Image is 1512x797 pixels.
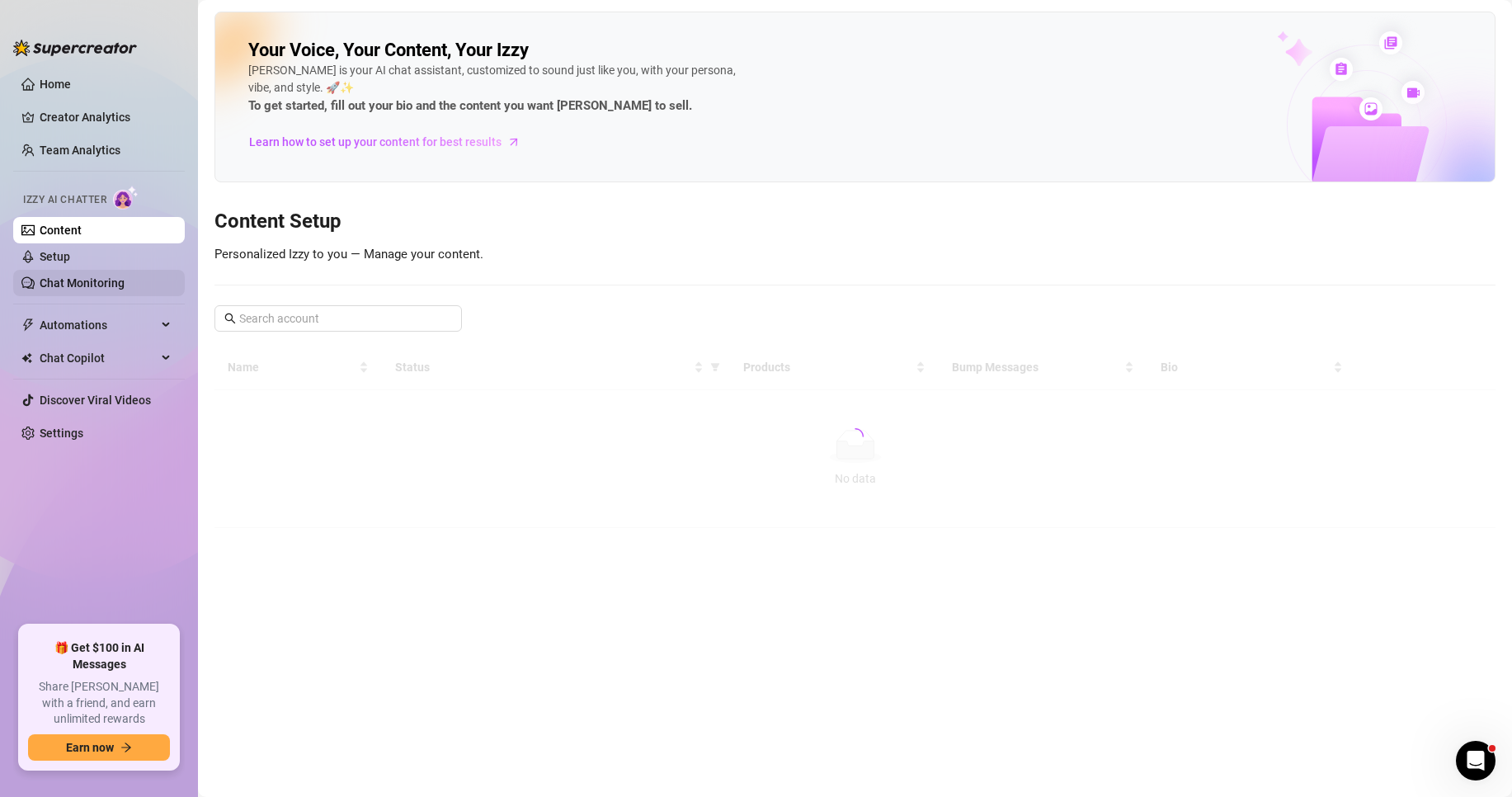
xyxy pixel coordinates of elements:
[40,78,71,91] a: Home
[239,309,439,328] input: Search account
[248,62,743,116] div: [PERSON_NAME] is your AI chat assistant, customized to sound just like you, with your persona, vi...
[40,224,82,237] a: Content
[214,247,483,262] span: Personalized Izzy to you — Manage your content.
[1239,13,1495,182] img: ai-chatter-content-library-cLFOSyPT.png
[13,40,137,56] img: logo-BBDzfeDw.svg
[40,394,151,407] a: Discover Viral Videos
[28,679,170,728] span: Share [PERSON_NAME] with a friend, and earn unlimited rewards
[224,313,236,324] span: search
[113,186,139,210] img: AI Chatter
[40,250,70,263] a: Setup
[40,312,157,338] span: Automations
[40,276,125,290] a: Chat Monitoring
[21,352,32,364] img: Chat Copilot
[248,39,529,62] h2: Your Voice, Your Content, Your Izzy
[28,640,170,672] span: 🎁 Get $100 in AI Messages
[845,427,865,446] span: loading
[40,427,83,440] a: Settings
[1456,741,1496,780] iframe: Intercom live chat
[248,129,533,155] a: Learn how to set up your content for best results
[248,98,692,113] strong: To get started, fill out your bio and the content you want [PERSON_NAME] to sell.
[23,192,106,208] span: Izzy AI Chatter
[120,742,132,753] span: arrow-right
[21,318,35,332] span: thunderbolt
[214,209,1496,235] h3: Content Setup
[249,133,502,151] span: Learn how to set up your content for best results
[40,104,172,130] a: Creator Analytics
[40,345,157,371] span: Chat Copilot
[28,734,170,761] button: Earn nowarrow-right
[40,144,120,157] a: Team Analytics
[506,134,522,150] span: arrow-right
[66,741,114,754] span: Earn now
